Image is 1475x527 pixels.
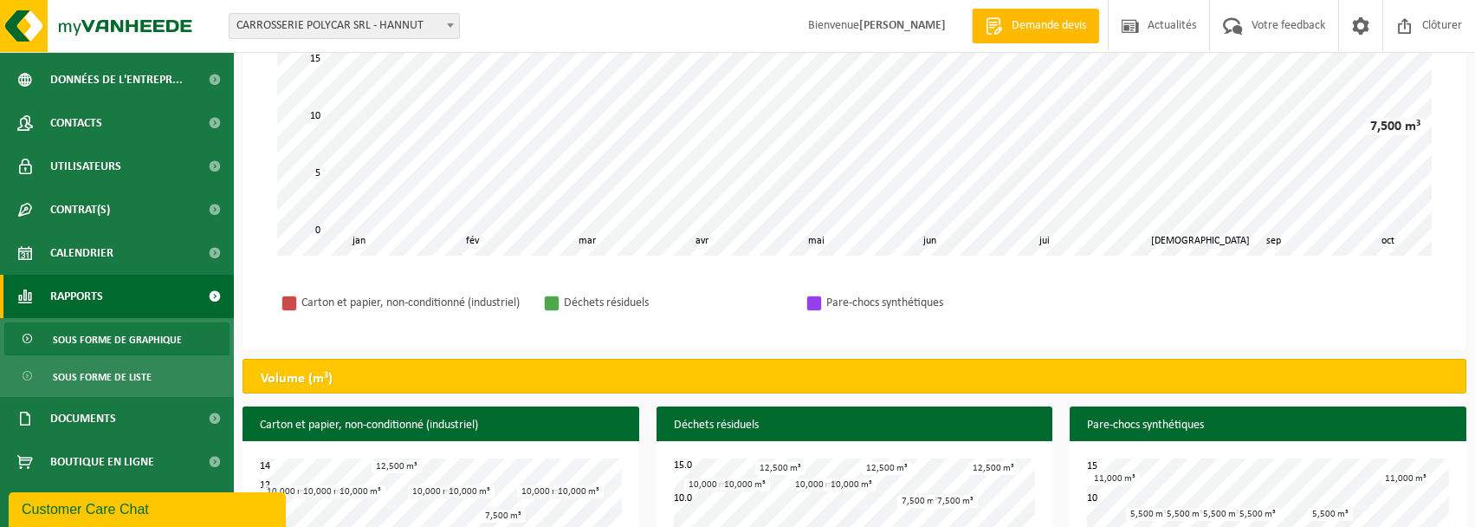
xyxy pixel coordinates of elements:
[50,231,113,275] span: Calendrier
[553,485,604,498] div: 10,000 m³
[684,478,734,491] div: 10,000 m³
[933,495,978,508] div: 7,500 m³
[1090,472,1140,485] div: 11,000 m³
[50,397,116,440] span: Documents
[408,485,458,498] div: 10,000 m³
[4,360,230,393] a: Sous forme de liste
[897,495,942,508] div: 7,500 m³
[230,14,459,38] span: CARROSSERIE POLYCAR SRL - HANNUT
[372,460,422,473] div: 12,500 m³
[826,478,877,491] div: 10,000 m³
[1381,472,1431,485] div: 11,000 m³
[53,323,182,356] span: Sous forme de graphique
[657,407,1053,445] h3: Déchets résiduels
[1126,508,1171,521] div: 5,500 m³
[50,101,102,145] span: Contacts
[50,484,181,527] span: Conditions d'accepta...
[1070,407,1466,445] h3: Pare-chocs synthétiques
[859,19,946,32] strong: [PERSON_NAME]
[517,485,567,498] div: 10,000 m³
[299,485,349,498] div: 10,000 m³
[50,440,154,484] span: Boutique en ligne
[1162,508,1207,521] div: 5,500 m³
[1366,118,1425,135] div: 7,500 m³
[481,510,526,523] div: 7,500 m³
[9,489,289,527] iframe: chat widget
[791,478,841,491] div: 10,000 m³
[826,292,1051,314] div: Pare-chocs synthétiques
[243,407,639,445] h3: Carton et papier, non-conditionné (industriel)
[50,188,110,231] span: Contrat(s)
[50,275,103,318] span: Rapports
[229,13,460,39] span: CARROSSERIE POLYCAR SRL - HANNUT
[50,145,121,188] span: Utilisateurs
[968,462,1019,475] div: 12,500 m³
[53,361,152,394] span: Sous forme de liste
[1308,508,1353,521] div: 5,500 m³
[4,322,230,355] a: Sous forme de graphique
[243,360,350,398] h2: Volume (m³)
[335,485,385,498] div: 10,000 m³
[1007,17,1090,35] span: Demande devis
[1199,508,1244,521] div: 5,500 m³
[972,9,1099,43] a: Demande devis
[720,478,770,491] div: 10,000 m³
[1235,508,1280,521] div: 5,500 m³
[262,485,313,498] div: 10,000 m³
[50,58,183,101] span: Données de l'entrepr...
[444,485,495,498] div: 10,000 m³
[862,462,912,475] div: 12,500 m³
[755,462,805,475] div: 12,500 m³
[301,292,527,314] div: Carton et papier, non-conditionné (industriel)
[564,292,789,314] div: Déchets résiduels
